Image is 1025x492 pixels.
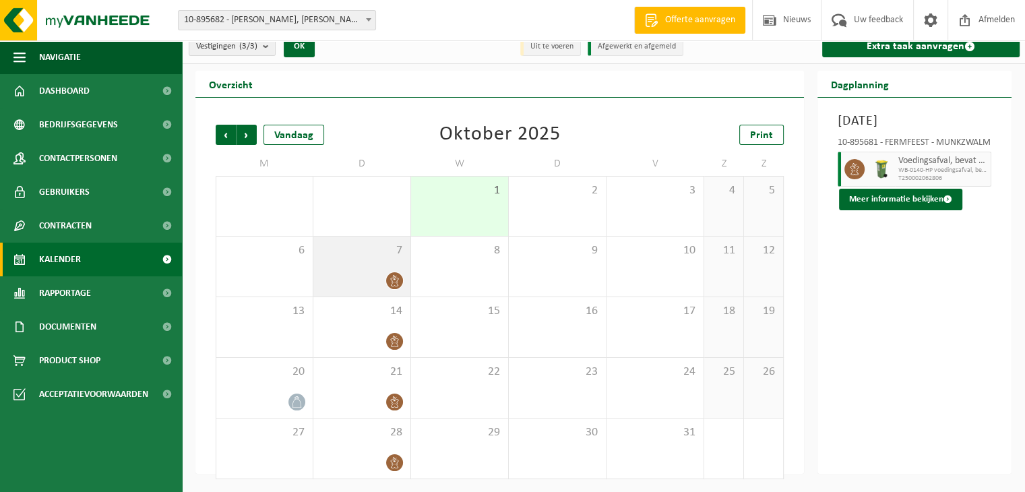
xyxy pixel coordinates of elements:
span: 16 [516,304,599,319]
span: Rapportage [39,276,91,310]
li: Afgewerkt en afgemeld [588,38,683,56]
img: WB-0140-HPE-GN-50 [871,159,892,179]
span: 22 [418,365,501,379]
a: Offerte aanvragen [634,7,745,34]
span: Print [750,130,773,141]
a: Print [739,125,784,145]
span: 29 [418,425,501,440]
span: 26 [751,365,776,379]
span: 25 [711,365,737,379]
span: 18 [711,304,737,319]
td: V [607,152,704,176]
span: Offerte aanvragen [662,13,739,27]
h2: Dagplanning [817,71,902,97]
td: Z [744,152,784,176]
span: 1 [418,183,501,198]
span: Product Shop [39,344,100,377]
button: Meer informatie bekijken [839,189,962,210]
span: 5 [751,183,776,198]
span: Vestigingen [196,36,257,57]
span: Dashboard [39,74,90,108]
span: 13 [223,304,306,319]
span: 9 [516,243,599,258]
span: Contactpersonen [39,142,117,175]
span: 30 [516,425,599,440]
span: 6 [223,243,306,258]
span: 2 [516,183,599,198]
td: D [509,152,607,176]
span: T250002062806 [898,175,987,183]
span: 21 [320,365,404,379]
button: OK [284,36,315,57]
span: Gebruikers [39,175,90,209]
td: W [411,152,509,176]
span: Kalender [39,243,81,276]
span: WB-0140-HP voedingsafval, bevat producten van dierlijke oors [898,166,987,175]
span: 12 [751,243,776,258]
td: Z [704,152,744,176]
span: 20 [223,365,306,379]
span: Volgende [237,125,257,145]
span: 14 [320,304,404,319]
h2: Overzicht [195,71,266,97]
span: Contracten [39,209,92,243]
span: 3 [613,183,697,198]
span: 28 [320,425,404,440]
span: 7 [320,243,404,258]
span: 31 [613,425,697,440]
span: Bedrijfsgegevens [39,108,118,142]
span: 11 [711,243,737,258]
span: 10-895682 - LAMOTE, BRECHT - MUNKZWALM [179,11,375,30]
span: Navigatie [39,40,81,74]
span: 23 [516,365,599,379]
span: Documenten [39,310,96,344]
h3: [DATE] [838,111,991,131]
td: D [313,152,411,176]
span: 10 [613,243,697,258]
button: Vestigingen(3/3) [189,36,276,56]
div: Oktober 2025 [439,125,561,145]
span: 19 [751,304,776,319]
td: M [216,152,313,176]
li: Uit te voeren [520,38,581,56]
span: Voedingsafval, bevat producten van dierlijke oorsprong, onverpakt, categorie 3 [898,156,987,166]
span: 4 [711,183,737,198]
span: 15 [418,304,501,319]
a: Extra taak aanvragen [822,36,1020,57]
count: (3/3) [239,42,257,51]
span: 10-895682 - LAMOTE, BRECHT - MUNKZWALM [178,10,376,30]
span: 24 [613,365,697,379]
div: 10-895681 - FERMFEEST - MUNKZWALM [838,138,991,152]
span: 8 [418,243,501,258]
span: 27 [223,425,306,440]
span: 17 [613,304,697,319]
div: Vandaag [263,125,324,145]
span: Vorige [216,125,236,145]
span: Acceptatievoorwaarden [39,377,148,411]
